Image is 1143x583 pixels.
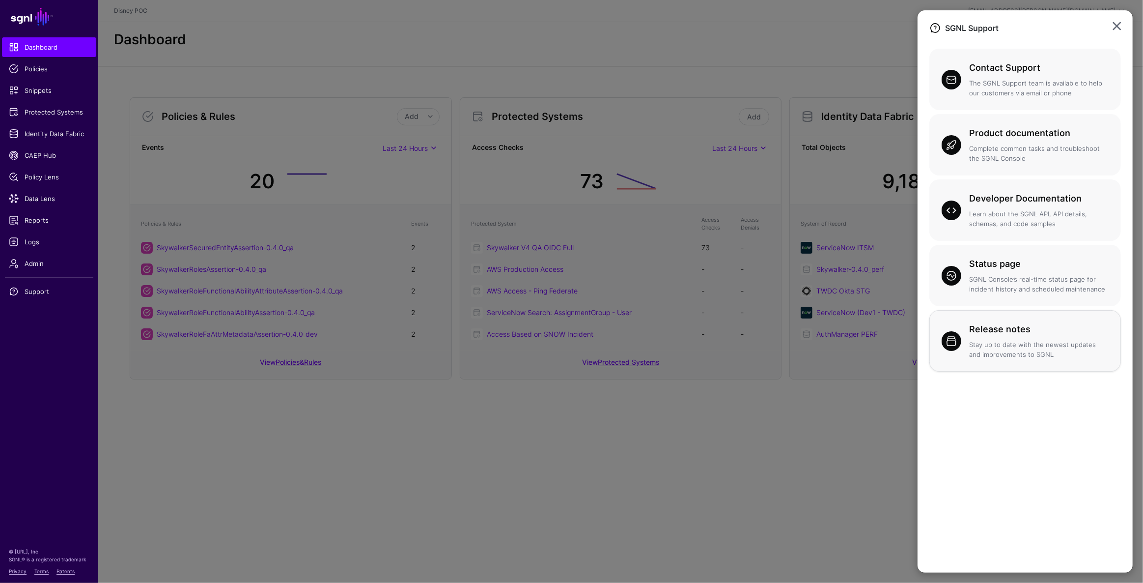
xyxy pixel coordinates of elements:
a: Status pageSGNL Console’s real-time status page for incident history and scheduled maintenance [929,245,1121,306]
a: Developer DocumentationLearn about the SGNL API, API details, schemas, and code samples [929,179,1121,241]
p: Complete common tasks and troubleshoot the SGNL Console [969,144,1109,163]
p: Learn about the SGNL API, API details, schemas, and code samples [969,209,1109,229]
p: SGNL Console’s real-time status page for incident history and scheduled maintenance [969,275,1109,294]
h3: Contact Support [969,61,1109,75]
h2: SGNL Support [945,23,1121,33]
h3: Status page [969,257,1109,271]
p: The SGNL Support team is available to help our customers via email or phone [969,79,1109,98]
p: Stay up to date with the newest updates and improvements to SGNL [969,340,1109,359]
a: Release notesStay up to date with the newest updates and improvements to SGNL [929,310,1121,372]
h3: Developer Documentation [969,192,1109,205]
h3: Product documentation [969,126,1109,140]
h3: Release notes [969,322,1109,336]
a: Product documentationComplete common tasks and troubleshoot the SGNL Console [929,114,1121,175]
